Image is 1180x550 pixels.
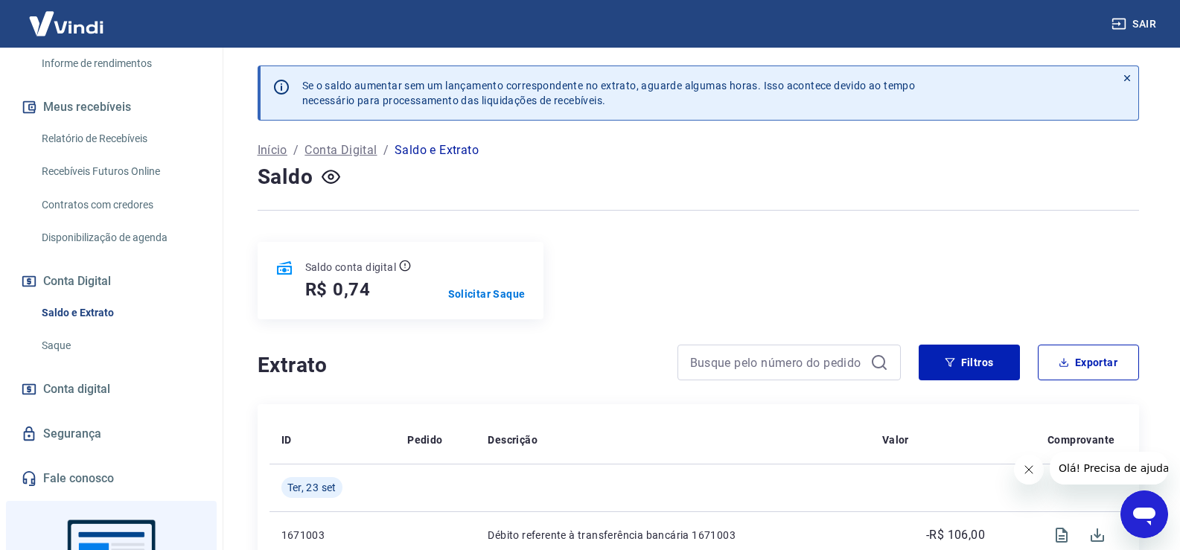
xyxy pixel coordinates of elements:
button: Filtros [919,345,1020,380]
input: Busque pelo número do pedido [690,351,864,374]
p: Comprovante [1047,432,1114,447]
img: Vindi [18,1,115,46]
span: Ter, 23 set [287,480,337,495]
a: Conta Digital [304,141,377,159]
button: Meus recebíveis [18,91,205,124]
a: Recebíveis Futuros Online [36,156,205,187]
button: Conta Digital [18,265,205,298]
p: -R$ 106,00 [926,526,985,544]
a: Solicitar Saque [448,287,526,301]
button: Sair [1109,10,1162,38]
p: 1671003 [281,528,384,543]
a: Saque [36,330,205,361]
p: Saldo conta digital [305,260,397,275]
span: Conta digital [43,379,110,400]
a: Informe de rendimentos [36,48,205,79]
a: Segurança [18,418,205,450]
p: Descrição [488,432,538,447]
a: Disponibilização de agenda [36,223,205,253]
span: Olá! Precisa de ajuda? [9,10,125,22]
a: Relatório de Recebíveis [36,124,205,154]
h5: R$ 0,74 [305,278,371,301]
p: ID [281,432,292,447]
h4: Extrato [258,351,660,380]
p: / [383,141,389,159]
iframe: Fechar mensagem [1014,455,1044,485]
p: Débito referente à transferência bancária 1671003 [488,528,858,543]
p: Se o saldo aumentar sem um lançamento correspondente no extrato, aguarde algumas horas. Isso acon... [302,78,916,108]
a: Início [258,141,287,159]
h4: Saldo [258,162,313,192]
button: Exportar [1038,345,1139,380]
iframe: Mensagem da empresa [1050,452,1168,485]
iframe: Botão para abrir a janela de mensagens [1120,490,1168,538]
p: Pedido [407,432,442,447]
p: Saldo e Extrato [395,141,479,159]
p: Valor [882,432,909,447]
a: Conta digital [18,373,205,406]
a: Saldo e Extrato [36,298,205,328]
p: / [293,141,299,159]
a: Contratos com credores [36,190,205,220]
a: Fale conosco [18,462,205,495]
